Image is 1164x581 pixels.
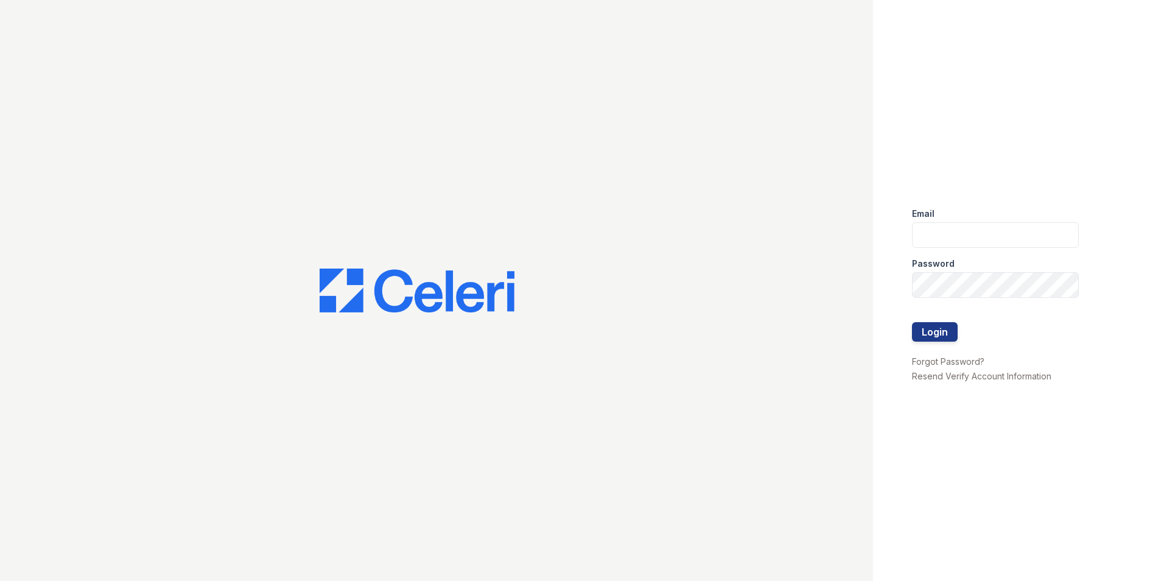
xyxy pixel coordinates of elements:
[912,258,955,270] label: Password
[912,371,1051,381] a: Resend Verify Account Information
[912,356,984,367] a: Forgot Password?
[912,208,934,220] label: Email
[912,322,958,342] button: Login
[320,269,514,312] img: CE_Logo_Blue-a8612792a0a2168367f1c8372b55b34899dd931a85d93a1a3d3e32e68fde9ad4.png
